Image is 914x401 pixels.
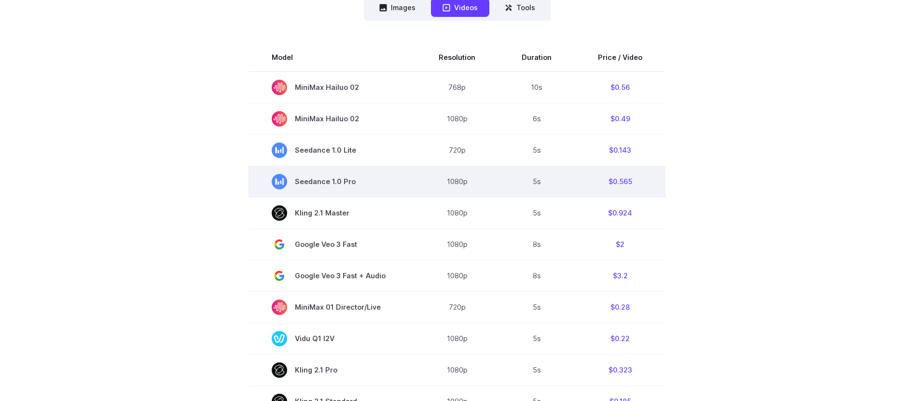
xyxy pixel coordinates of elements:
[272,143,392,158] span: Seedance 1.0 Lite
[415,354,499,386] td: 1080p
[499,72,575,103] td: 10s
[575,103,665,134] td: $0.49
[415,103,499,134] td: 1080p
[575,323,665,354] td: $0.22
[575,291,665,323] td: $0.28
[15,25,23,33] img: website_grey.svg
[415,134,499,166] td: 720p
[272,237,392,252] span: Google Veo 3 Fast
[415,260,499,291] td: 1080p
[272,111,392,127] span: MiniMax Hailuo 02
[272,80,392,95] span: MiniMax Hailuo 02
[415,291,499,323] td: 720p
[499,323,575,354] td: 5s
[107,57,163,63] div: Keywords by Traffic
[499,260,575,291] td: 8s
[575,354,665,386] td: $0.323
[96,56,104,64] img: tab_keywords_by_traffic_grey.svg
[249,44,415,71] th: Model
[575,260,665,291] td: $3.2
[415,229,499,260] td: 1080p
[27,15,47,23] div: v 4.0.25
[415,166,499,197] td: 1080p
[499,44,575,71] th: Duration
[575,197,665,229] td: $0.924
[37,57,86,63] div: Domain Overview
[415,44,499,71] th: Resolution
[272,362,392,378] span: Kling 2.1 Pro
[499,354,575,386] td: 5s
[272,331,392,346] span: Vidu Q1 I2V
[499,291,575,323] td: 5s
[499,103,575,134] td: 6s
[272,174,392,189] span: Seedance 1.0 Pro
[575,44,665,71] th: Price / Video
[575,166,665,197] td: $0.565
[26,56,34,64] img: tab_domain_overview_orange.svg
[415,323,499,354] td: 1080p
[499,197,575,229] td: 5s
[575,229,665,260] td: $2
[499,166,575,197] td: 5s
[499,229,575,260] td: 8s
[272,205,392,221] span: Kling 2.1 Master
[25,25,69,33] div: Domain: [URL]
[575,72,665,103] td: $0.56
[415,72,499,103] td: 768p
[15,15,23,23] img: logo_orange.svg
[415,197,499,229] td: 1080p
[575,134,665,166] td: $0.143
[272,300,392,315] span: MiniMax 01 Director/Live
[499,134,575,166] td: 5s
[272,268,392,284] span: Google Veo 3 Fast + Audio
